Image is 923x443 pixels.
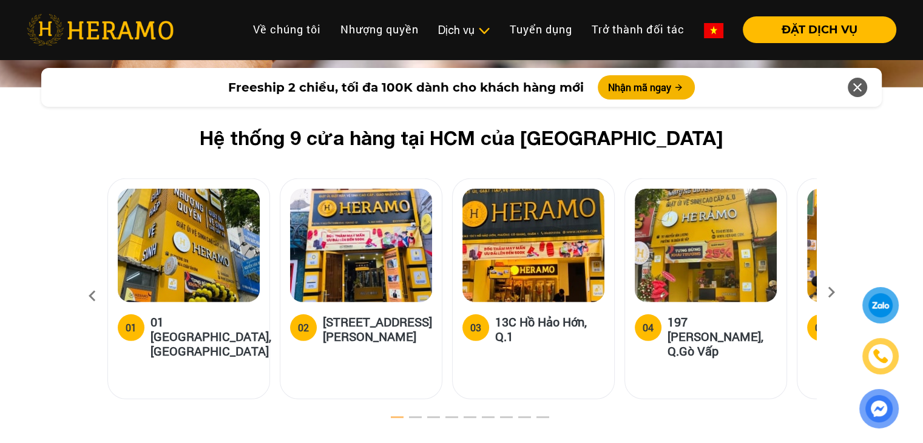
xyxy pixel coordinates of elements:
[331,16,428,42] a: Nhượng quyền
[462,189,604,302] img: heramo-13c-ho-hao-hon-quan-1
[500,16,582,42] a: Tuyển dụng
[290,189,432,302] img: heramo-18a-71-nguyen-thi-minh-khai-quan-1
[150,314,271,358] h5: 01 [GEOGRAPHIC_DATA], [GEOGRAPHIC_DATA]
[643,320,654,335] div: 04
[456,414,468,427] button: 5
[733,24,896,35] a: ĐẶT DỊCH VỤ
[383,414,395,427] button: 1
[401,414,413,427] button: 2
[510,414,522,427] button: 8
[228,78,583,96] span: Freeship 2 chiều, tối đa 100K dành cho khách hàng mới
[495,314,604,343] h5: 13C Hồ Hảo Hớn, Q.1
[126,320,137,335] div: 01
[492,414,504,427] button: 7
[598,75,695,100] button: Nhận mã ngay
[298,320,309,335] div: 02
[438,414,450,427] button: 4
[438,22,490,38] div: Dịch vụ
[470,320,481,335] div: 03
[478,25,490,37] img: subToggleIcon
[323,314,432,343] h5: [STREET_ADDRESS][PERSON_NAME]
[419,414,431,427] button: 3
[118,189,260,302] img: heramo-01-truong-son-quan-tan-binh
[635,189,777,302] img: heramo-197-nguyen-van-luong
[582,16,694,42] a: Trở thành đối tác
[704,23,723,38] img: vn-flag.png
[27,14,174,46] img: heramo-logo.png
[874,350,887,363] img: phone-icon
[815,320,826,335] div: 05
[743,16,896,43] button: ĐẶT DỊCH VỤ
[127,126,797,149] h2: Hệ thống 9 cửa hàng tại HCM của [GEOGRAPHIC_DATA]
[474,414,486,427] button: 6
[243,16,331,42] a: Về chúng tôi
[864,340,897,373] a: phone-icon
[668,314,777,358] h5: 197 [PERSON_NAME], Q.Gò Vấp
[529,414,541,427] button: 9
